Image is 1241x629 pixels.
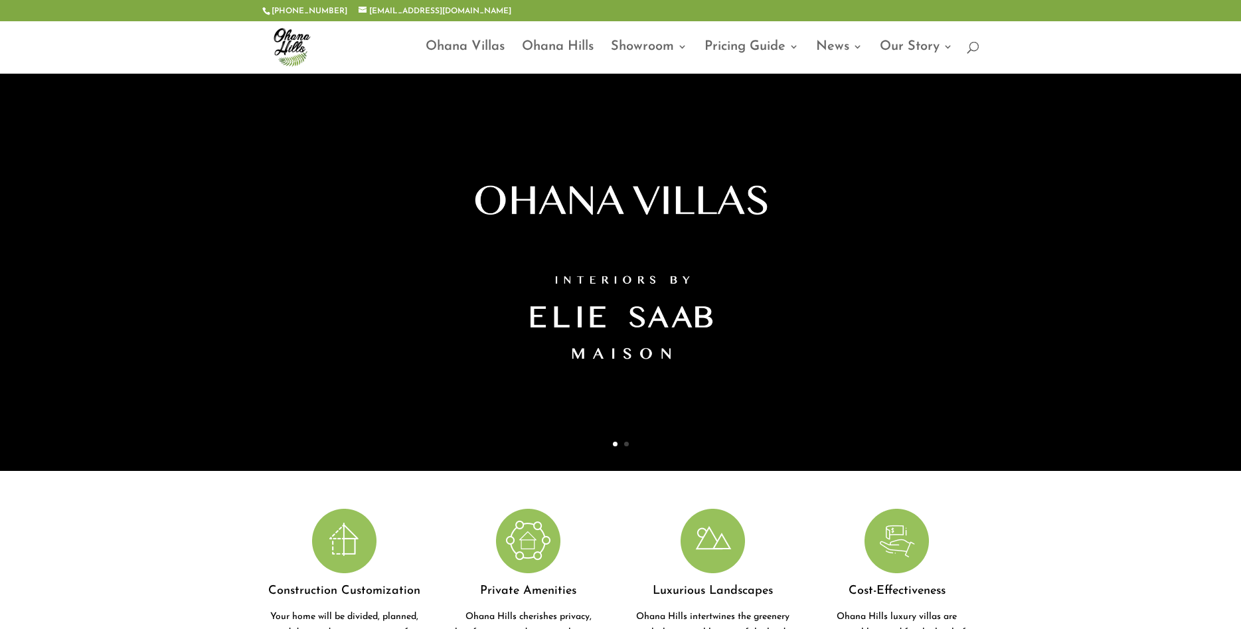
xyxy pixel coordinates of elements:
a: Ohana Hills [522,42,594,73]
a: 2 [624,442,629,446]
a: [EMAIL_ADDRESS][DOMAIN_NAME] [359,7,511,15]
h4: Luxurious Landscapes [631,580,795,609]
h4: Cost-Effectiveness [815,580,979,609]
img: ohana-hills [265,20,318,73]
a: Showroom [611,42,687,73]
a: 1 [613,442,618,446]
h4: Construction Customization [262,580,427,609]
a: [PHONE_NUMBER] [272,7,347,15]
a: Pricing Guide [704,42,799,73]
a: News [816,42,863,73]
a: Our Story [880,42,953,73]
a: Ohana Villas [426,42,505,73]
h4: Private Amenities [446,580,611,609]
